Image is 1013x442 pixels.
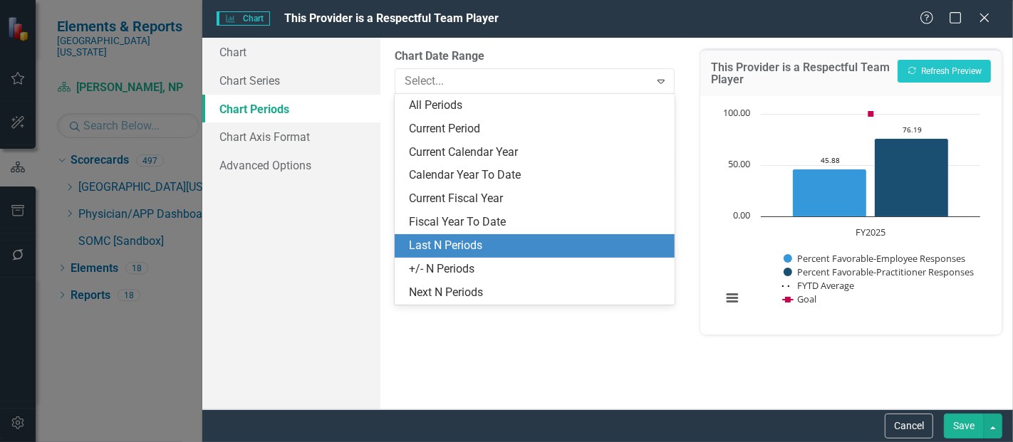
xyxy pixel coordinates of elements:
[409,238,666,254] div: Last N Periods
[792,169,866,217] g: Percent Favorable-Employee Responses, series 1 of 4. Bar series with 1 bar.
[409,167,666,184] div: Calendar Year To Date
[784,253,966,265] button: Show Percent Favorable-Employee Responses
[797,265,974,278] text: Percent Favorable-Practitioner Responses
[792,169,866,217] path: FY2025, 45.88. Percent Favorable-Employee Responses.
[944,414,984,438] button: Save
[868,151,873,157] g: FYTD Average, series 3 of 4. Line with 1 data point.
[409,261,666,278] div: +/- N Periods
[874,139,948,217] g: Percent Favorable-Practitioner Responses, series 2 of 4. Bar series with 1 bar.
[784,266,975,278] button: Show Percent Favorable-Practitioner Responses
[903,125,922,135] text: 76.19
[797,293,816,305] text: Goal
[856,226,885,238] text: FY2025
[409,121,666,137] div: Current Period
[728,157,750,170] text: 50.00
[202,66,380,95] a: Chart Series
[898,60,991,83] button: Refresh Preview
[783,293,816,305] button: Show Goal
[797,252,965,265] text: Percent Favorable-Employee Responses
[202,38,380,66] a: Chart
[409,191,666,207] div: Current Fiscal Year
[395,48,675,65] label: Chart Date Range
[217,11,269,26] span: Chart
[885,414,933,438] button: Cancel
[868,111,873,117] path: FY2025, 100. Goal.
[782,280,856,292] button: Show FYTD Average
[723,106,750,119] text: 100.00
[202,95,380,123] a: Chart Periods
[202,151,380,179] a: Advanced Options
[409,214,666,231] div: Fiscal Year To Date
[409,285,666,301] div: Next N Periods
[711,61,890,86] h3: This Provider is a Respectful Team Player
[409,144,666,161] div: Current Calendar Year
[284,11,499,25] span: This Provider is a Respectful Team Player
[202,122,380,151] a: Chart Axis Format
[874,139,948,217] path: FY2025, 76.19. Percent Favorable-Practitioner Responses.
[797,279,854,292] text: FYTD Average
[821,155,840,165] text: 45.88
[733,209,750,221] text: 0.00
[722,288,742,307] button: View chart menu, Chart
[868,111,873,117] g: Goal, series 4 of 4. Line with 1 data point.
[715,107,987,320] div: Chart. Highcharts interactive chart.
[409,98,666,114] div: All Periods
[715,107,987,320] svg: Interactive chart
